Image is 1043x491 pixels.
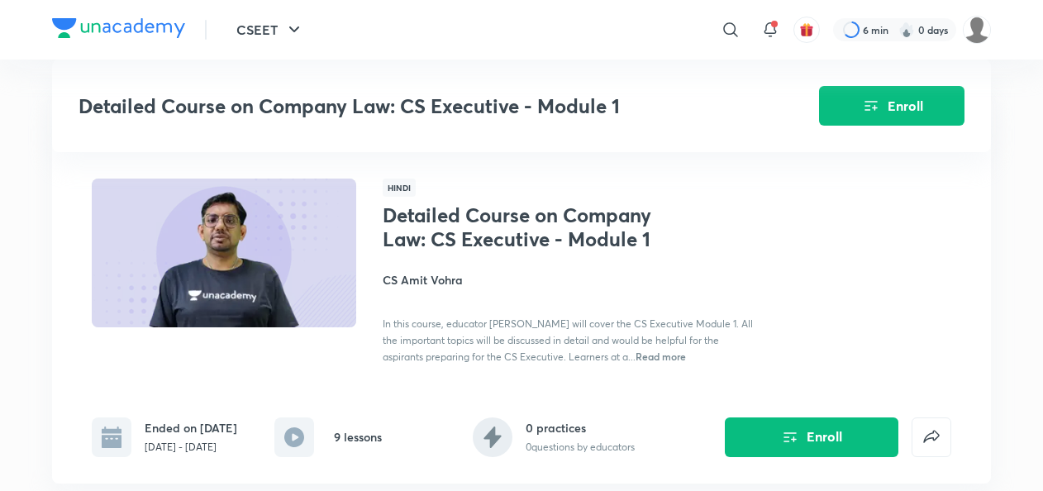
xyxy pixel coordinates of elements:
[226,13,314,46] button: CSEET
[89,177,359,329] img: Thumbnail
[793,17,820,43] button: avatar
[526,440,635,455] p: 0 questions by educators
[79,94,726,118] h3: Detailed Course on Company Law: CS Executive - Module 1
[52,18,185,38] img: Company Logo
[526,419,635,436] h6: 0 practices
[636,350,686,363] span: Read more
[383,203,653,251] h1: Detailed Course on Company Law: CS Executive - Module 1
[898,21,915,38] img: streak
[725,417,898,457] button: Enroll
[819,86,964,126] button: Enroll
[145,440,237,455] p: [DATE] - [DATE]
[912,417,951,457] button: false
[383,271,753,288] h4: CS Amit Vohra
[383,179,416,197] span: Hindi
[383,317,753,363] span: In this course, educator [PERSON_NAME] will cover the CS Executive Module 1. All the important to...
[334,428,382,446] h6: 9 lessons
[52,18,185,42] a: Company Logo
[799,22,814,37] img: avatar
[145,419,237,436] h6: Ended on [DATE]
[963,16,991,44] img: adnan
